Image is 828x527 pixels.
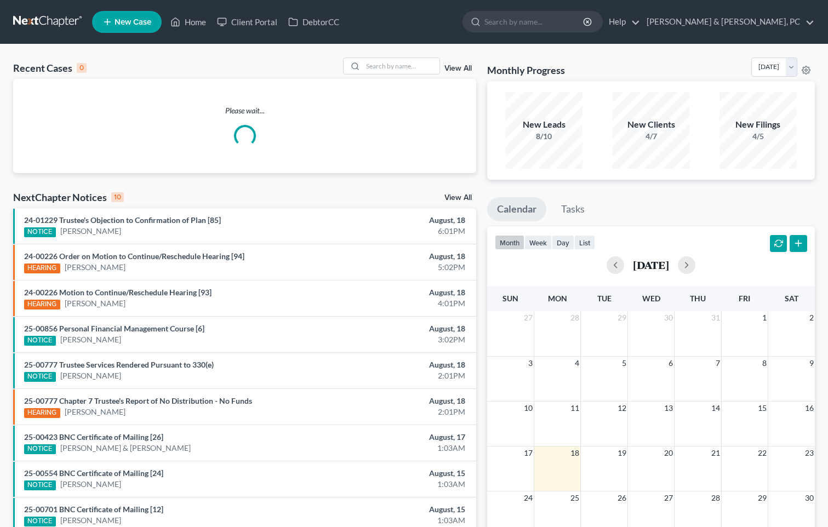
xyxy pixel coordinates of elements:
button: week [524,235,552,250]
div: 3:02PM [326,334,465,345]
span: 17 [523,446,534,460]
div: NextChapter Notices [13,191,124,204]
a: Home [165,12,212,32]
a: Help [603,12,640,32]
div: HEARING [24,300,60,310]
div: August, 17 [326,432,465,443]
div: August, 18 [326,215,465,226]
span: 27 [663,491,674,505]
div: August, 15 [326,504,465,515]
div: Recent Cases [13,61,87,75]
span: 18 [569,446,580,460]
span: 8 [761,357,768,370]
a: View All [444,65,472,72]
div: NOTICE [24,336,56,346]
span: 19 [616,446,627,460]
div: NOTICE [24,480,56,490]
div: 5:02PM [326,262,465,273]
span: 30 [663,311,674,324]
span: 16 [804,402,815,415]
span: 28 [569,311,580,324]
div: 1:03AM [326,443,465,454]
a: [PERSON_NAME] [65,262,125,273]
div: August, 18 [326,287,465,298]
button: month [495,235,524,250]
span: 6 [667,357,674,370]
span: 20 [663,446,674,460]
a: 25-00701 BNC Certificate of Mailing [12] [24,505,163,514]
a: 25-00856 Personal Financial Management Course [6] [24,324,204,333]
div: New Leads [506,118,583,131]
a: DebtorCC [283,12,345,32]
span: Sat [785,294,798,303]
span: 14 [710,402,721,415]
div: 4/7 [613,131,689,142]
input: Search by name... [363,58,439,74]
span: 12 [616,402,627,415]
div: 4:01PM [326,298,465,309]
a: 24-00226 Order on Motion to Continue/Reschedule Hearing [94] [24,251,244,261]
div: August, 18 [326,251,465,262]
span: 23 [804,446,815,460]
a: 25-00423 BNC Certificate of Mailing [26] [24,432,163,442]
a: [PERSON_NAME] [60,370,121,381]
a: [PERSON_NAME] & [PERSON_NAME], PC [641,12,814,32]
div: 2:01PM [326,370,465,381]
span: 27 [523,311,534,324]
div: 6:01PM [326,226,465,237]
span: 13 [663,402,674,415]
span: 22 [757,446,768,460]
div: NOTICE [24,517,56,526]
div: 1:03AM [326,515,465,526]
span: 10 [523,402,534,415]
span: New Case [115,18,151,26]
span: Fri [739,294,750,303]
input: Search by name... [484,12,585,32]
a: Client Portal [212,12,283,32]
div: HEARING [24,408,60,418]
h3: Monthly Progress [487,64,565,77]
div: HEARING [24,263,60,273]
a: 24-00226 Motion to Continue/Reschedule Hearing [93] [24,288,212,297]
a: 25-00554 BNC Certificate of Mailing [24] [24,468,163,478]
a: [PERSON_NAME] [60,334,121,345]
span: 24 [523,491,534,505]
div: NOTICE [24,227,56,237]
p: Please wait... [13,105,476,116]
span: 7 [715,357,721,370]
a: [PERSON_NAME] [65,406,125,417]
a: [PERSON_NAME] [60,479,121,490]
div: 10 [111,192,124,202]
a: View All [444,194,472,202]
span: Mon [548,294,567,303]
a: [PERSON_NAME] [65,298,125,309]
span: Tue [597,294,612,303]
div: August, 18 [326,396,465,406]
a: Tasks [551,197,595,221]
button: list [574,235,595,250]
span: 29 [757,491,768,505]
span: 9 [808,357,815,370]
a: [PERSON_NAME] [60,226,121,237]
a: 25-00777 Trustee Services Rendered Pursuant to 330(e) [24,360,214,369]
span: Thu [690,294,706,303]
span: 29 [616,311,627,324]
span: 4 [574,357,580,370]
div: 1:03AM [326,479,465,490]
div: New Filings [719,118,796,131]
a: 24-01229 Trustee's Objection to Confirmation of Plan [85] [24,215,221,225]
span: 25 [569,491,580,505]
span: Sun [502,294,518,303]
span: 2 [808,311,815,324]
a: [PERSON_NAME] & [PERSON_NAME] [60,443,191,454]
div: August, 18 [326,323,465,334]
span: 3 [527,357,534,370]
span: 15 [757,402,768,415]
span: 28 [710,491,721,505]
a: 25-00777 Chapter 7 Trustee's Report of No Distribution - No Funds [24,396,252,405]
div: 8/10 [506,131,583,142]
div: August, 18 [326,359,465,370]
div: 2:01PM [326,406,465,417]
span: 5 [621,357,627,370]
span: 11 [569,402,580,415]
